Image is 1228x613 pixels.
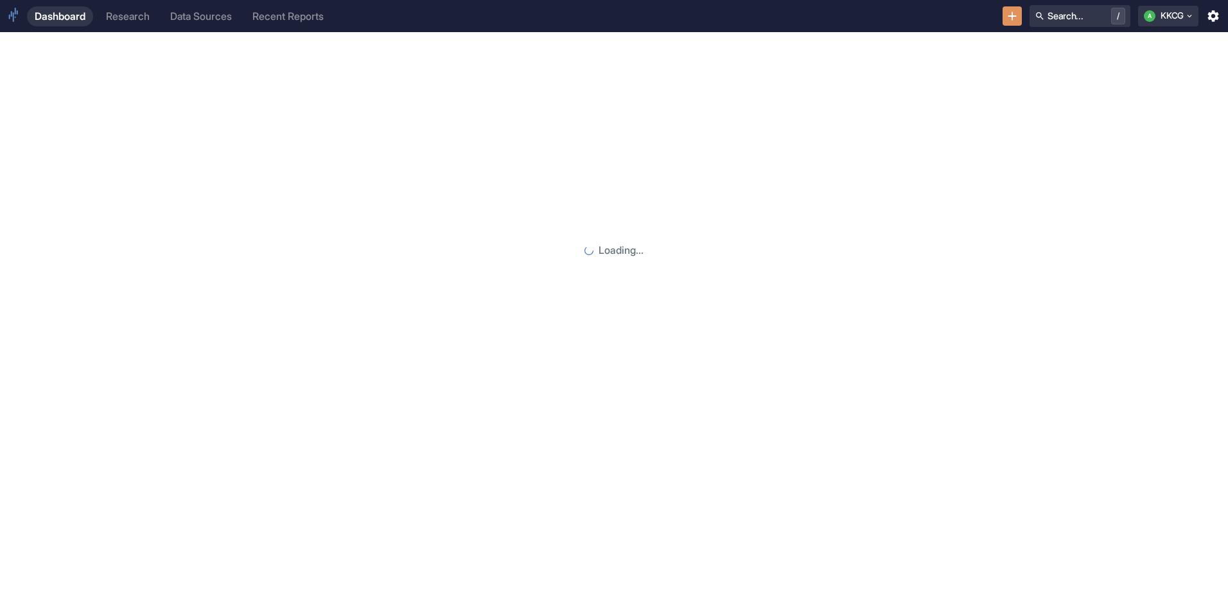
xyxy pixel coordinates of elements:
[1144,10,1155,22] div: A
[1003,6,1022,26] button: New Resource
[35,10,85,22] div: Dashboard
[98,6,157,26] a: Research
[162,6,240,26] a: Data Sources
[27,6,93,26] a: Dashboard
[106,10,150,22] div: Research
[1030,5,1130,27] button: Search.../
[1138,6,1198,26] button: AKKCG
[252,10,324,22] div: Recent Reports
[599,243,644,258] p: Loading...
[245,6,331,26] a: Recent Reports
[170,10,232,22] div: Data Sources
